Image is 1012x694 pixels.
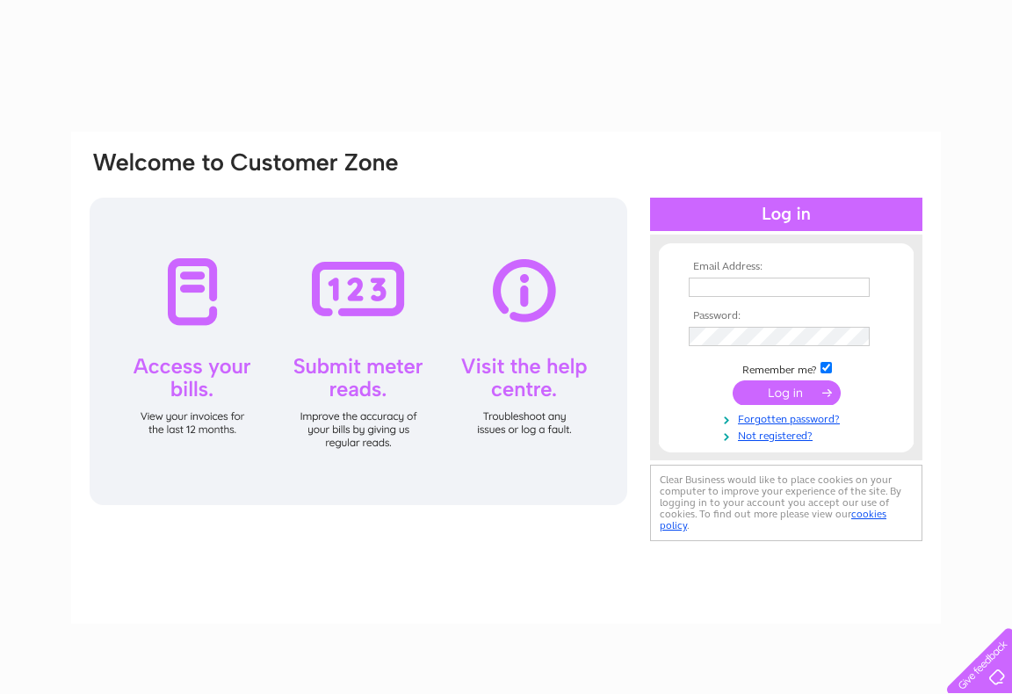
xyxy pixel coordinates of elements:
[684,359,888,377] td: Remember me?
[689,426,888,443] a: Not registered?
[733,380,841,405] input: Submit
[684,310,888,322] th: Password:
[684,261,888,273] th: Email Address:
[650,465,922,541] div: Clear Business would like to place cookies on your computer to improve your experience of the sit...
[689,409,888,426] a: Forgotten password?
[660,508,886,531] a: cookies policy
